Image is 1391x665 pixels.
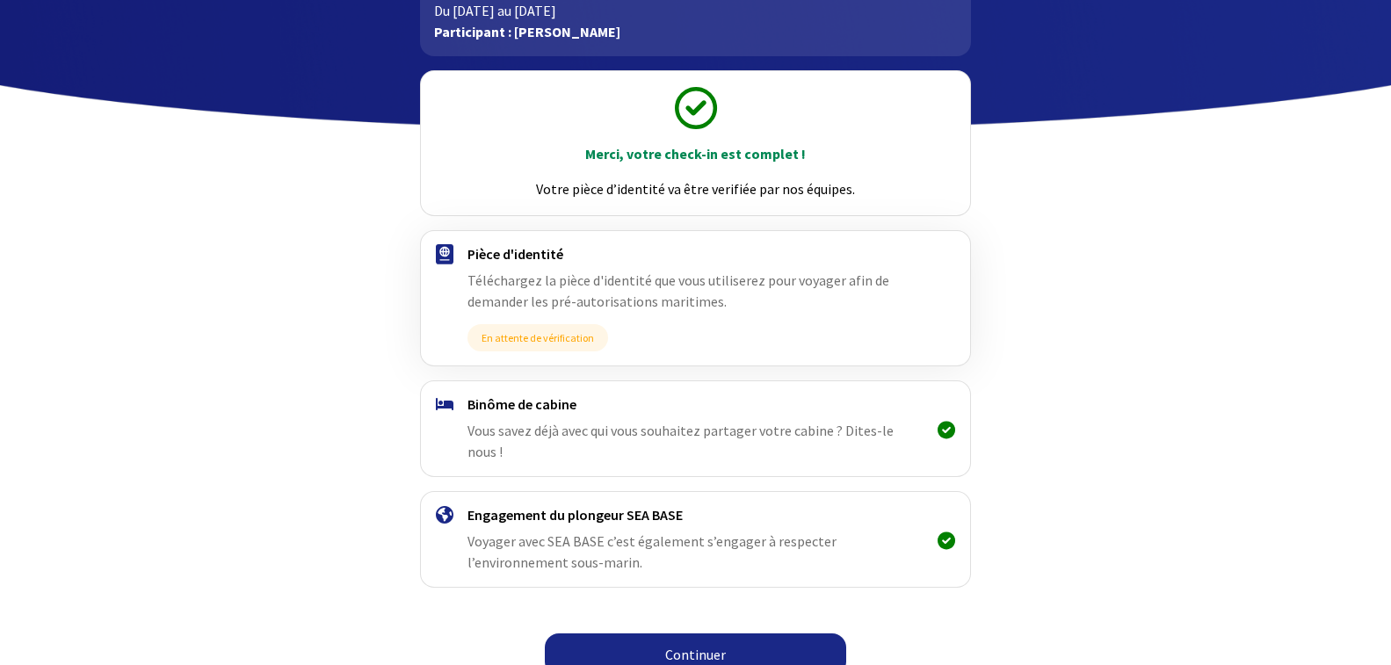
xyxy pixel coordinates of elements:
span: Vous savez déjà avec qui vous souhaitez partager votre cabine ? Dites-le nous ! [467,422,894,460]
h4: Pièce d'identité [467,245,924,263]
h4: Binôme de cabine [467,395,924,413]
span: Téléchargez la pièce d'identité que vous utiliserez pour voyager afin de demander les pré-autoris... [467,271,889,310]
img: passport.svg [436,244,453,264]
p: Participant : [PERSON_NAME] [434,21,957,42]
h4: Engagement du plongeur SEA BASE [467,506,924,524]
span: Voyager avec SEA BASE c’est également s’engager à respecter l’environnement sous-marin. [467,532,837,571]
p: Votre pièce d’identité va être verifiée par nos équipes. [437,178,954,199]
img: binome.svg [436,398,453,410]
p: Merci, votre check-in est complet ! [437,143,954,164]
img: engagement.svg [436,506,453,524]
span: En attente de vérification [467,324,608,351]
